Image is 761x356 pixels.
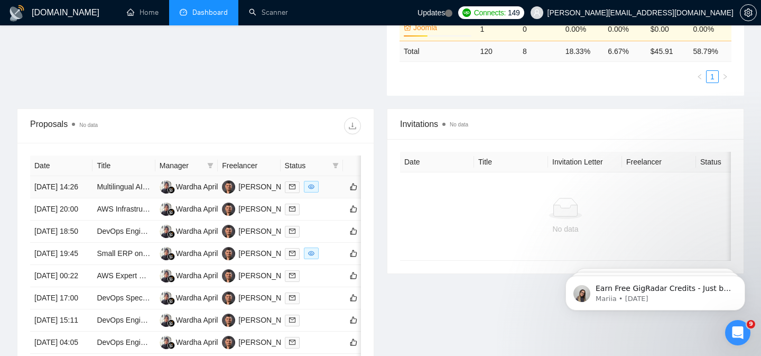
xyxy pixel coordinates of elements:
[160,180,173,194] img: WA
[222,314,235,327] img: BP
[30,287,92,309] td: [DATE] 17:00
[222,182,299,190] a: BP[PERSON_NAME]
[476,41,518,61] td: 120
[160,337,228,346] a: WAWardha Apriliati
[222,180,235,194] img: BP
[747,320,755,328] span: 9
[30,332,92,354] td: [DATE] 04:05
[308,184,314,190] span: eye
[92,176,155,198] td: Multilingual AI Avatar Wayfinding App forMall Kiosks
[289,317,295,323] span: mail
[222,336,235,349] img: BP
[238,225,299,237] div: [PERSON_NAME]
[160,315,228,324] a: WAWardha Apriliati
[92,265,155,287] td: AWS Expert Needed for Audit and Monitoring
[417,8,445,17] span: Updates
[518,17,561,41] td: 0
[97,182,266,191] a: Multilingual AI Avatar Wayfinding App forMall Kiosks
[238,270,299,281] div: [PERSON_NAME]
[160,247,173,260] img: WA
[155,156,218,176] th: Manager
[561,41,604,61] td: 18.33 %
[222,315,299,324] a: BP[PERSON_NAME]
[719,70,731,83] button: right
[725,320,750,345] iframe: Intercom live chat
[30,198,92,221] td: [DATE] 20:00
[347,336,360,349] button: like
[350,338,357,346] span: like
[550,253,761,327] iframe: Intercom notifications message
[238,314,299,326] div: [PERSON_NAME]
[400,117,731,131] span: Invitations
[160,160,203,171] span: Manager
[347,314,360,326] button: like
[222,204,299,213] a: BP[PERSON_NAME]
[646,41,689,61] td: $ 45.91
[332,162,339,169] span: filter
[474,7,506,19] span: Connects:
[176,292,228,304] div: Wardha Apriliati
[160,314,173,327] img: WA
[347,225,360,238] button: like
[289,272,295,279] span: mail
[92,243,155,265] td: Small ERP on Laravel
[97,271,245,280] a: AWS Expert Needed for Audit and Monitoring
[30,265,92,287] td: [DATE] 00:22
[722,74,728,80] span: right
[168,320,175,327] img: gigradar-bm.png
[508,7,519,19] span: 149
[168,208,175,216] img: gigradar-bm.png
[222,337,299,346] a: BP[PERSON_NAME]
[160,291,173,305] img: WA
[127,8,159,17] a: homeHome
[97,338,274,346] a: DevOps Engineer – Scalable AI Infrastructure on AWS
[689,41,731,61] td: 58.79 %
[222,291,235,305] img: BP
[249,8,288,17] a: searchScanner
[350,205,357,213] span: like
[176,181,228,193] div: Wardha Apriliati
[347,291,360,304] button: like
[30,176,92,198] td: [DATE] 14:26
[97,227,280,235] a: DevOps Engineer Needed for SaaS Application on AWS
[92,309,155,332] td: DevOps Engineer with On-Prem / Bare Metal Experience Needed
[289,206,295,212] span: mail
[222,247,235,260] img: BP
[238,203,299,215] div: [PERSON_NAME]
[160,336,173,349] img: WA
[462,8,471,17] img: upwork-logo.png
[400,41,476,61] td: Total
[285,160,328,171] span: Status
[92,287,155,309] td: DevOps Specialist Needed to Resolve rclone and S3 Integration Issues
[97,249,169,258] a: Small ERP on Laravel
[222,271,299,279] a: BP[PERSON_NAME]
[289,295,295,301] span: mail
[205,158,216,174] span: filter
[533,9,541,16] span: user
[344,117,361,134] button: download
[176,270,228,281] div: Wardha Apriliati
[350,271,357,280] span: like
[450,122,468,127] span: No data
[168,231,175,238] img: gigradar-bm.png
[350,227,357,235] span: like
[168,342,175,349] img: gigradar-bm.png
[92,221,155,243] td: DevOps Engineer Needed for SaaS Application on AWS
[347,180,360,193] button: like
[180,8,187,16] span: dashboard
[160,226,228,235] a: WAWardha Apriliati
[30,117,196,134] div: Proposals
[707,71,718,83] a: 1
[345,122,360,130] span: download
[238,292,299,304] div: [PERSON_NAME]
[347,269,360,282] button: like
[413,22,469,33] a: Joomla
[404,24,411,31] span: crown
[160,203,173,216] img: WA
[168,186,175,194] img: gigradar-bm.png
[347,203,360,215] button: like
[30,221,92,243] td: [DATE] 18:50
